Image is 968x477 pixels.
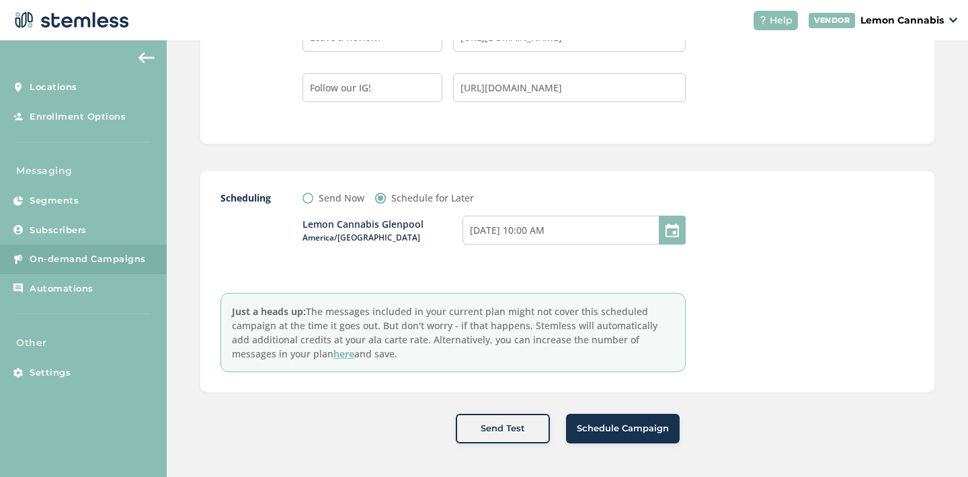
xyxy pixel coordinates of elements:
[319,191,364,205] label: Send Now
[302,218,462,244] label: Lemon Cannabis Glenpool
[30,253,146,266] span: On-demand Campaigns
[220,293,686,372] label: The messages included in your current plan might not cover this scheduled campaign at the time it...
[302,73,442,102] input: Enter Label
[11,7,129,34] img: logo-dark-0685b13c.svg
[232,305,306,318] strong: Just a heads up:
[759,16,767,24] img: icon-help-white-03924b79.svg
[333,347,354,360] a: here
[577,422,669,435] span: Schedule Campaign
[30,194,79,208] span: Segments
[462,216,686,245] input: MM/DD/YYYY
[901,413,968,477] iframe: Chat Widget
[860,13,944,28] p: Lemon Cannabis
[949,17,957,23] img: icon_down-arrow-small-66adaf34.svg
[391,191,474,205] label: Schedule for Later
[30,224,87,237] span: Subscribers
[30,81,77,94] span: Locations
[456,414,550,443] button: Send Test
[220,191,276,205] label: Scheduling
[566,414,680,443] button: Schedule Campaign
[481,422,525,435] span: Send Test
[453,73,686,102] input: Enter Link 3 e.g. https://www.google.com
[770,13,793,28] span: Help
[30,366,71,380] span: Settings
[809,13,855,28] div: VENDOR
[30,110,126,124] span: Enrollment Options
[138,52,155,63] img: icon-arrow-back-accent-c549486e.svg
[302,232,462,244] span: America/[GEOGRAPHIC_DATA]
[30,282,93,296] span: Automations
